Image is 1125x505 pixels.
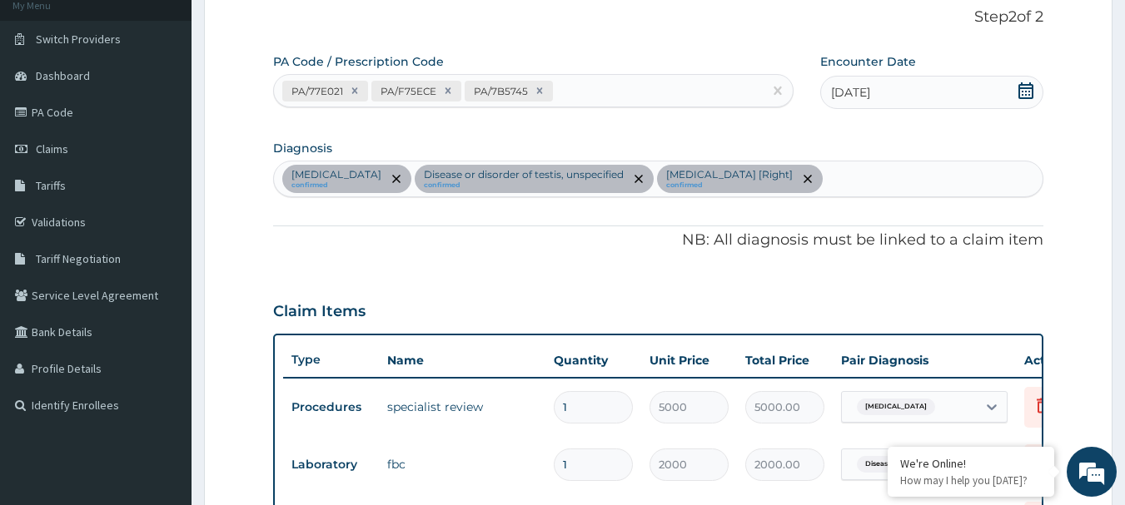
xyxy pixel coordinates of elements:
[379,390,545,423] td: specialist review
[291,181,381,190] small: confirmed
[273,53,444,70] label: PA Code / Prescription Code
[283,392,379,423] td: Procedures
[857,399,935,415] span: [MEDICAL_DATA]
[666,181,793,190] small: confirmed
[800,171,815,186] span: remove selection option
[87,93,280,115] div: Chat with us now
[545,344,641,377] th: Quantity
[820,53,916,70] label: Encounter Date
[900,456,1042,471] div: We're Online!
[641,344,737,377] th: Unit Price
[273,230,1044,251] p: NB: All diagnosis must be linked to a claim item
[379,448,545,481] td: fbc
[737,344,833,377] th: Total Price
[831,84,870,101] span: [DATE]
[36,32,121,47] span: Switch Providers
[389,171,404,186] span: remove selection option
[273,303,366,321] h3: Claim Items
[857,456,973,473] span: Disease or disorder of testis,...
[286,82,346,101] div: PA/77E021
[97,148,230,316] span: We're online!
[900,473,1042,488] p: How may I help you today?
[424,168,624,181] p: Disease or disorder of testis, unspecified
[469,82,530,101] div: PA/7B5745
[273,8,313,48] div: Minimize live chat window
[424,181,624,190] small: confirmed
[283,449,379,480] td: Laboratory
[36,178,66,193] span: Tariffs
[1016,344,1099,377] th: Actions
[666,168,793,181] p: [MEDICAL_DATA] [Right]
[283,344,379,375] th: Type
[291,168,381,181] p: [MEDICAL_DATA]
[31,83,67,125] img: d_794563401_company_1708531726252_794563401
[36,68,90,83] span: Dashboard
[8,332,317,390] textarea: Type your message and hit 'Enter'
[631,171,646,186] span: remove selection option
[36,251,121,266] span: Tariff Negotiation
[376,82,439,101] div: PA/F75ECE
[273,140,332,156] label: Diagnosis
[273,8,1044,27] p: Step 2 of 2
[36,141,68,156] span: Claims
[379,344,545,377] th: Name
[833,344,1016,377] th: Pair Diagnosis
